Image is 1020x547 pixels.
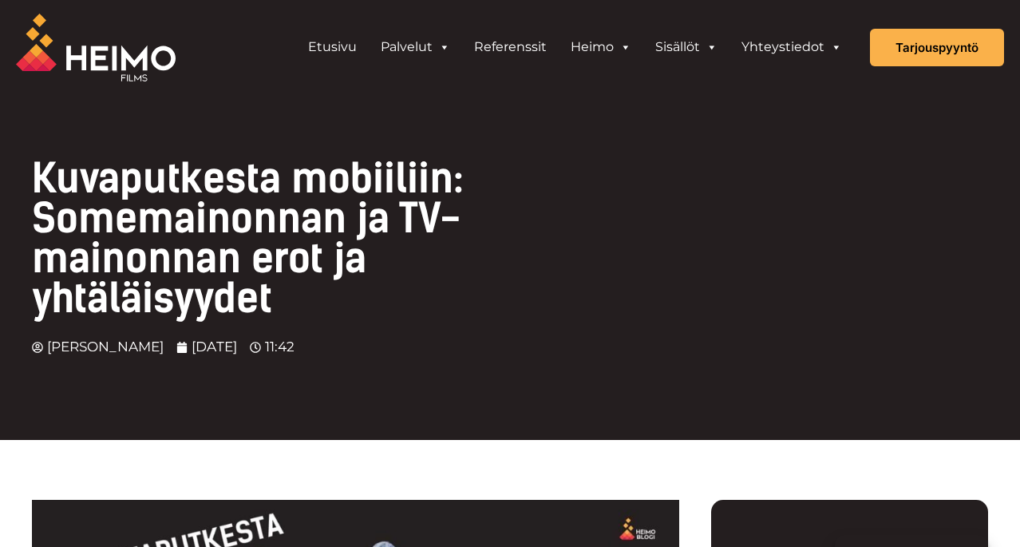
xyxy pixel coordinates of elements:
[296,31,369,63] a: Etusivu
[192,339,237,355] time: [DATE]
[16,14,176,81] img: Heimo Filmsin logo
[729,31,854,63] a: Yhteystiedot
[643,31,729,63] a: Sisällöt
[870,29,1004,66] a: Tarjouspyyntö
[265,339,295,355] time: 11:42
[559,31,643,63] a: Heimo
[369,31,462,63] a: Palvelut
[462,31,559,63] a: Referenssit
[32,159,606,319] h1: Kuvaputkesta mobiiliin: Somemainonnan ja TV-mainonnan erot ja yhtäläisyydet
[43,335,164,360] span: [PERSON_NAME]
[288,31,862,63] aside: Header Widget 1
